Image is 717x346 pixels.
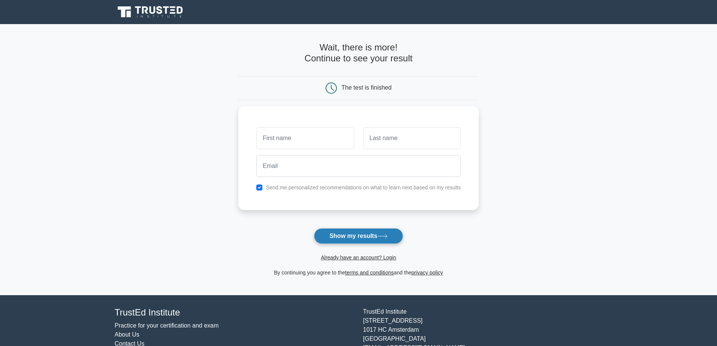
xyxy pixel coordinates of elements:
[256,127,354,149] input: First name
[363,127,461,149] input: Last name
[238,42,479,64] h4: Wait, there is more! Continue to see your result
[314,228,403,244] button: Show my results
[321,255,396,261] a: Already have an account? Login
[341,84,391,91] div: The test is finished
[115,322,219,329] a: Practice for your certification and exam
[115,307,354,318] h4: TrustEd Institute
[345,270,394,276] a: terms and conditions
[256,155,461,177] input: Email
[115,331,140,338] a: About Us
[411,270,443,276] a: privacy policy
[234,268,483,277] div: By continuing you agree to the and the
[266,184,461,191] label: Send me personalized recommendations on what to learn next based on my results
